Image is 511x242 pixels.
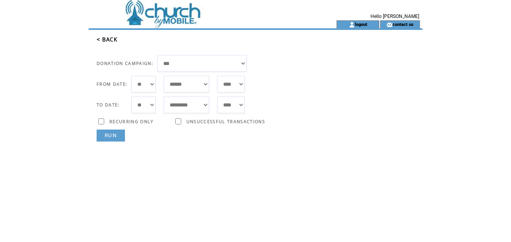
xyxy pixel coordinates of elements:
span: Hello [PERSON_NAME] [370,14,419,19]
span: TO DATE: [97,102,120,108]
a: RUN [97,130,125,142]
span: RECURRING ONLY [109,119,154,124]
span: DONATION CAMPAIGN: [97,61,153,66]
a: contact us [392,22,414,27]
span: FROM DATE: [97,81,127,87]
a: logout [355,22,367,27]
a: < BACK [97,36,117,43]
img: contact_us_icon.gif [386,22,392,28]
span: UNSUCCESSFUL TRANSACTIONS [186,119,265,124]
img: account_icon.gif [349,22,355,28]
